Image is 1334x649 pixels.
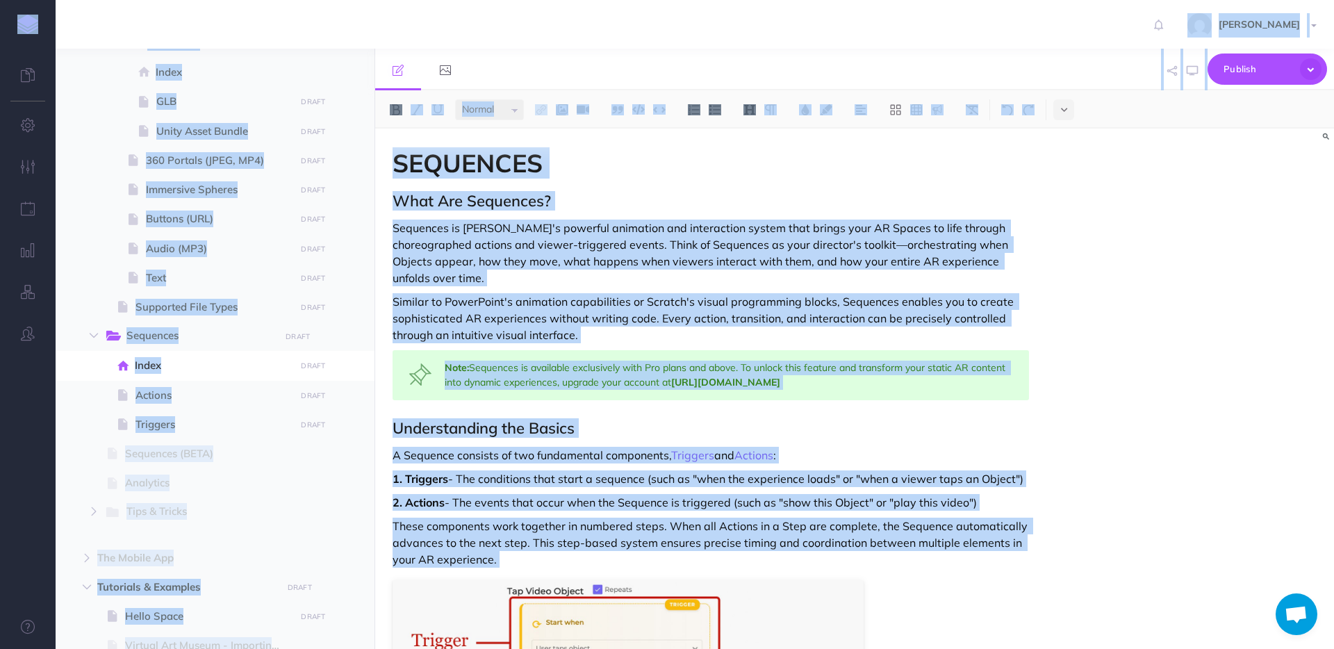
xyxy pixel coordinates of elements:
[296,241,331,257] button: DRAFT
[743,104,756,115] img: Headings dropdown button
[671,376,780,388] a: [URL][DOMAIN_NAME]
[393,447,1029,463] p: A Sequence consists of two fundamental components, and :
[1187,13,1212,38] img: 77ccc8640e6810896caf63250b60dd8b.jpg
[301,245,325,254] small: DRAFT
[296,388,331,404] button: DRAFT
[301,156,325,165] small: DRAFT
[301,97,325,106] small: DRAFT
[125,475,291,491] span: Analytics
[393,472,448,486] strong: 1. Triggers
[296,182,331,198] button: DRAFT
[734,448,773,462] a: Actions
[799,104,812,115] img: Text color button
[296,609,331,625] button: DRAFT
[431,104,444,115] img: Underline button
[301,391,325,400] small: DRAFT
[288,583,312,592] small: DRAFT
[1001,104,1014,115] img: Undo
[393,192,1029,209] h2: What Are Sequences?
[126,327,270,345] span: Sequences
[296,270,331,286] button: DRAFT
[296,211,331,227] button: DRAFT
[820,104,832,115] img: Text background color button
[146,181,291,198] span: Immersive Spheres
[1208,54,1327,85] button: Publish
[393,147,543,179] strong: SEQUENCES
[125,445,291,462] span: Sequences (BETA)
[296,299,331,315] button: DRAFT
[97,550,274,566] span: The Mobile App
[126,503,270,521] span: Tips & Tricks
[855,104,867,115] img: Alignment dropdown menu button
[17,15,38,34] img: logo-mark.svg
[390,104,402,115] img: Bold button
[125,608,291,625] span: Hello Space
[146,211,291,227] span: Buttons (URL)
[296,153,331,169] button: DRAFT
[931,104,944,115] img: Callout dropdown menu button
[688,104,700,115] img: Ordered list button
[445,361,469,374] strong: Note:
[146,270,291,286] span: Text
[1212,18,1307,31] span: [PERSON_NAME]
[301,303,325,312] small: DRAFT
[296,417,331,433] button: DRAFT
[296,94,331,110] button: DRAFT
[1022,104,1035,115] img: Redo
[393,220,1029,286] p: Sequences is [PERSON_NAME]'s powerful animation and interaction system that brings your AR Spaces...
[282,580,317,595] button: DRAFT
[966,104,978,115] img: Clear styles button
[301,127,325,136] small: DRAFT
[296,124,331,140] button: DRAFT
[577,104,589,115] img: Add video button
[286,332,310,341] small: DRAFT
[296,358,331,374] button: DRAFT
[1276,593,1317,635] div: Open chat
[910,104,923,115] img: Create table button
[709,104,721,115] img: Unordered list button
[411,104,423,115] img: Italic button
[135,387,291,404] span: Actions
[135,416,291,433] span: Triggers
[156,93,291,110] span: GLB
[301,274,325,283] small: DRAFT
[393,494,1029,511] p: - The events that occur when the Sequence is triggered (such as "show this Object" or "play this ...
[1224,58,1293,80] span: Publish
[146,240,291,257] span: Audio (MP3)
[301,361,325,370] small: DRAFT
[393,293,1029,343] p: Similar to PowerPoint's animation capabilities or Scratch's visual programming blocks, Sequences ...
[393,495,445,509] strong: 2. Actions
[393,470,1029,487] p: - The conditions that start a sequence (such as "when the experience loads" or "when a viewer tap...
[632,104,645,115] img: Code block button
[301,420,325,429] small: DRAFT
[146,152,291,169] span: 360 Portals (JPEG, MP4)
[301,612,325,621] small: DRAFT
[764,104,777,115] img: Paragraph button
[135,299,291,315] span: Supported File Types
[301,186,325,195] small: DRAFT
[535,104,547,115] img: Link button
[556,104,568,115] img: Add image button
[135,357,291,374] span: Index
[611,104,624,115] img: Blockquote button
[156,123,291,140] span: Unity Asset Bundle
[301,215,325,224] small: DRAFT
[653,104,666,115] img: Inline code button
[671,448,714,462] a: Triggers
[393,420,1029,436] h2: Understanding the Basics
[281,329,315,345] button: DRAFT
[393,518,1029,568] p: These components work together in numbered steps. When all Actions in a Step are complete, the Se...
[156,64,291,81] span: Index
[97,579,274,595] span: Tutorials & Examples
[393,350,1029,400] div: Sequences is available exclusively with Pro plans and above. To unlock this feature and transform...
